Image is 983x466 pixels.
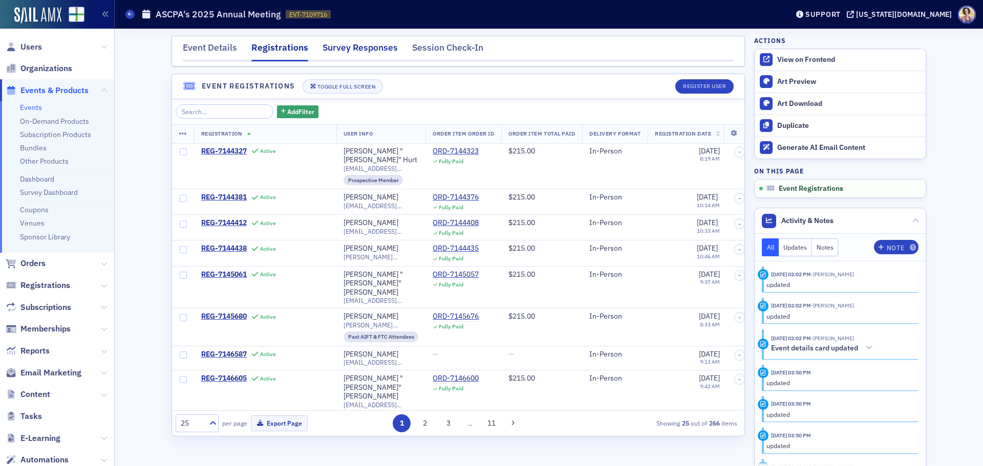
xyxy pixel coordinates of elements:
[344,312,398,321] div: [PERSON_NAME]
[201,218,247,228] span: REG-7144412
[201,193,329,202] a: REG-7144381Active
[61,7,84,24] a: View Homepage
[260,271,276,278] div: Active
[811,302,854,309] span: Kristi Gates
[655,130,711,137] span: Registration Date
[508,192,535,202] span: $215.00
[771,400,811,407] time: 6/17/2025 03:50 PM
[201,147,247,156] span: REG-7144327
[433,270,479,279] a: ORD-7145057
[20,63,72,74] span: Organizations
[251,41,308,61] div: Registrations
[344,270,419,297] div: [PERSON_NAME] "[PERSON_NAME]" [PERSON_NAME]
[260,194,276,201] div: Active
[20,232,70,241] a: Sponsor Library
[344,193,398,202] a: [PERSON_NAME]
[344,331,419,342] div: Past AIFT & FTC Attendees
[758,301,768,312] div: Update
[777,121,921,130] div: Duplicate
[887,245,904,251] div: Note
[738,221,741,227] span: –
[433,193,479,202] a: ORD-7144376
[738,195,741,202] span: –
[344,165,419,172] span: [EMAIL_ADDRESS][DOMAIN_NAME]
[771,343,876,353] button: Event details card updated
[700,383,720,390] time: 9:42 AM
[766,410,911,419] div: updated
[344,401,419,409] span: [EMAIL_ADDRESS][DOMAIN_NAME]
[777,55,921,64] div: View on Frontend
[439,323,463,330] div: Fully Paid
[754,36,786,45] h4: Actions
[758,399,768,410] div: Update
[6,280,70,291] a: Registrations
[201,270,329,279] a: REG-7145061Active
[20,389,50,400] span: Content
[20,345,50,357] span: Reports
[433,218,479,228] a: ORD-7144408
[201,312,247,321] span: REG-7145680
[344,359,419,366] span: [EMAIL_ADDRESS][US_STATE][DOMAIN_NAME]
[700,321,720,328] time: 8:33 AM
[20,367,81,379] span: Email Marketing
[439,230,463,236] div: Fully Paid
[20,302,71,313] span: Subscriptions
[433,147,479,156] a: ORD-7144323
[755,71,926,93] a: Art Preview
[201,350,329,359] a: REG-7146587Active
[805,10,841,19] div: Support
[697,253,720,260] time: 10:46 AM
[697,192,718,202] span: [DATE]
[738,376,741,383] span: –
[766,441,911,450] div: updated
[700,358,720,365] time: 9:13 AM
[20,41,42,53] span: Users
[20,258,46,269] span: Orders
[416,414,434,432] button: 2
[6,411,42,422] a: Tasks
[183,41,237,60] div: Event Details
[433,374,479,383] a: ORD-7146600
[699,349,720,359] span: [DATE]
[811,271,854,278] span: Kristi Gates
[6,41,42,53] a: Users
[758,339,768,349] div: Activity
[222,418,247,428] label: per page
[675,79,734,94] button: Register User
[20,218,45,228] a: Venues
[758,269,768,280] div: Update
[508,312,535,321] span: $215.00
[176,104,273,119] input: Search…
[201,193,247,202] span: REG-7144381
[344,202,419,210] span: [EMAIL_ADDRESS][DOMAIN_NAME]
[439,158,463,165] div: Fully Paid
[589,270,640,279] div: In-Person
[344,350,398,359] div: [PERSON_NAME]
[201,147,329,156] a: REG-7144327Active
[771,344,858,353] h5: Event details card updated
[508,349,514,359] span: —
[738,315,741,321] span: –
[20,433,60,444] span: E-Learning
[508,146,535,156] span: $215.00
[6,258,46,269] a: Orders
[433,244,479,253] a: ORD-7144435
[6,367,81,379] a: Email Marketing
[433,312,479,321] a: ORD-7145676
[156,8,281,20] h1: ASCPA's 2025 Annual Meeting
[766,378,911,387] div: updated
[344,130,373,137] span: User Info
[439,204,463,211] div: Fully Paid
[781,215,834,226] span: Activity & Notes
[6,85,89,96] a: Events & Products
[344,253,419,261] span: [PERSON_NAME][EMAIL_ADDRESS][PERSON_NAME][DOMAIN_NAME][US_STATE]
[69,7,84,23] img: SailAMX
[412,41,483,60] div: Session Check-In
[508,130,575,137] span: Order Item Total Paid
[20,411,42,422] span: Tasks
[201,374,329,383] a: REG-7146605Active
[508,218,535,227] span: $215.00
